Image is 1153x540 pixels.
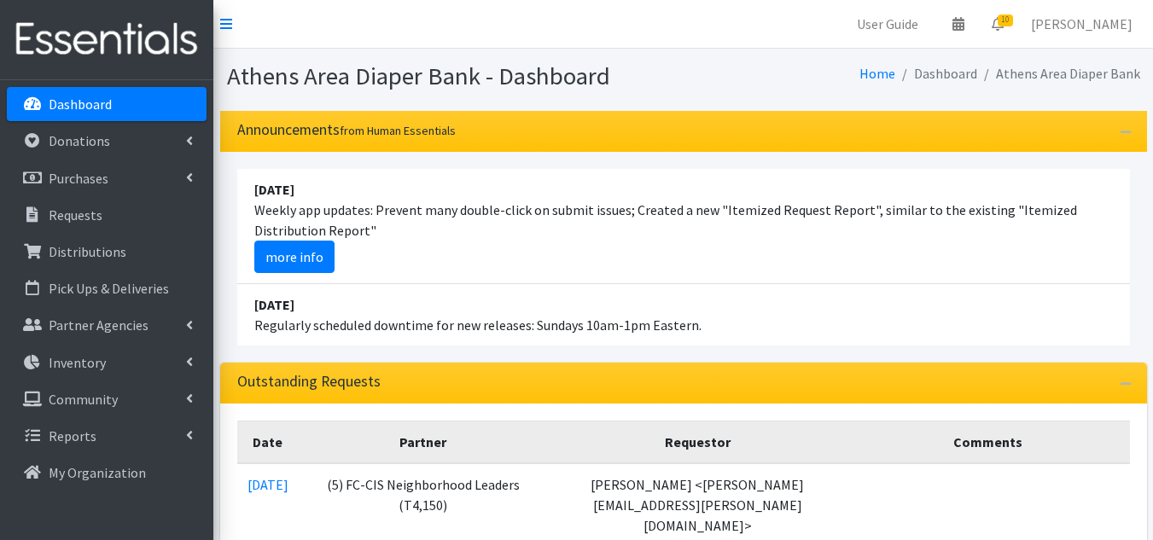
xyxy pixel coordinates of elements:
[237,373,381,391] h3: Outstanding Requests
[977,61,1140,86] li: Athens Area Diaper Bank
[7,235,207,269] a: Distributions
[49,170,108,187] p: Purchases
[49,132,110,149] p: Donations
[49,427,96,444] p: Reports
[49,464,146,481] p: My Organization
[247,476,288,493] a: [DATE]
[978,7,1017,41] a: 10
[7,161,207,195] a: Purchases
[847,421,1129,463] th: Comments
[254,296,294,313] strong: [DATE]
[49,206,102,224] p: Requests
[7,308,207,342] a: Partner Agencies
[548,421,847,463] th: Requestor
[237,284,1130,345] li: Regularly scheduled downtime for new releases: Sundays 10am-1pm Eastern.
[254,181,294,198] strong: [DATE]
[7,456,207,490] a: My Organization
[7,419,207,453] a: Reports
[49,96,112,113] p: Dashboard
[340,123,456,138] small: from Human Essentials
[49,243,126,260] p: Distributions
[7,124,207,158] a: Donations
[7,345,207,380] a: Inventory
[1017,7,1146,41] a: [PERSON_NAME]
[237,421,299,463] th: Date
[254,241,335,273] a: more info
[49,391,118,408] p: Community
[859,65,895,82] a: Home
[998,15,1013,26] span: 10
[237,121,456,139] h3: Announcements
[237,169,1130,284] li: Weekly app updates: Prevent many double-click on submit issues; Created a new "Itemized Request R...
[49,280,169,297] p: Pick Ups & Deliveries
[49,354,106,371] p: Inventory
[7,11,207,68] img: HumanEssentials
[7,198,207,232] a: Requests
[227,61,678,91] h1: Athens Area Diaper Bank - Dashboard
[7,87,207,121] a: Dashboard
[843,7,932,41] a: User Guide
[299,421,549,463] th: Partner
[895,61,977,86] li: Dashboard
[7,382,207,416] a: Community
[7,271,207,305] a: Pick Ups & Deliveries
[49,316,148,334] p: Partner Agencies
